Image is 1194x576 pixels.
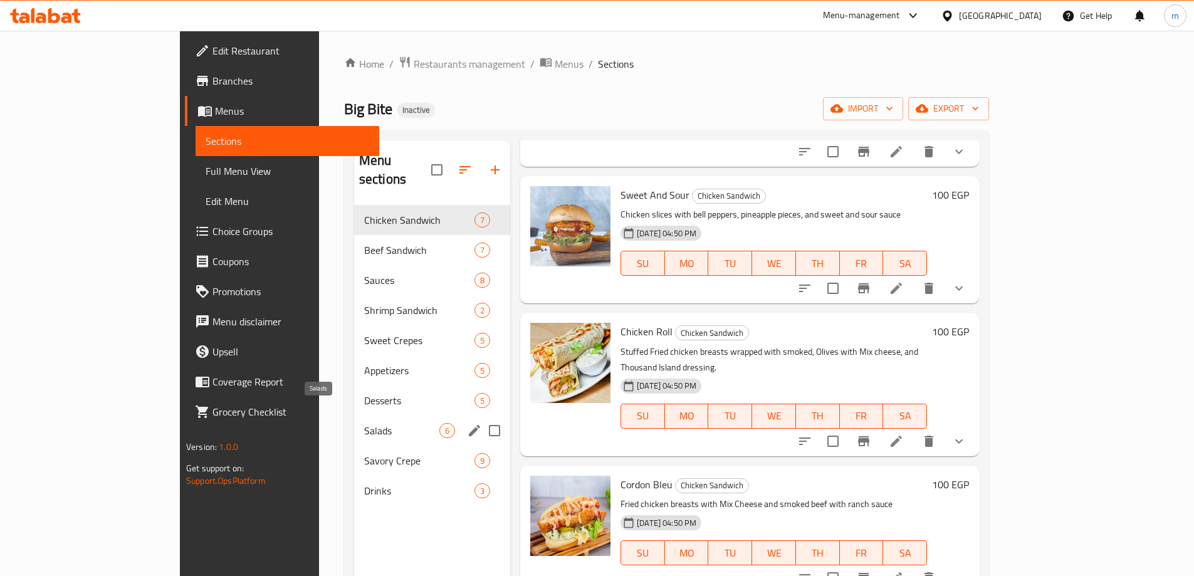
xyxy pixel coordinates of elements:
[752,404,796,429] button: WE
[474,453,490,468] div: items
[206,164,369,179] span: Full Menu View
[397,105,435,115] span: Inactive
[665,540,709,565] button: MO
[670,544,704,562] span: MO
[790,426,820,456] button: sort-choices
[713,254,747,273] span: TU
[833,101,893,117] span: import
[801,407,835,425] span: TH
[206,194,369,209] span: Edit Menu
[354,446,510,476] div: Savory Crepe9
[364,453,474,468] div: Savory Crepe
[186,473,266,489] a: Support.OpsPlatform
[530,56,535,71] li: /
[845,407,879,425] span: FR
[364,212,474,228] span: Chicken Sandwich
[389,56,394,71] li: /
[354,355,510,385] div: Appetizers5
[474,273,490,288] div: items
[354,200,510,511] nav: Menu sections
[621,475,673,494] span: Cordon Bleu
[621,496,927,512] p: Fried chicken breasts with Mix Cheese and smoked beef with ranch sauce
[621,251,665,276] button: SU
[908,97,989,120] button: export
[676,326,748,340] span: Chicken Sandwich
[801,254,835,273] span: TH
[801,544,835,562] span: TH
[944,426,974,456] button: show more
[354,476,510,506] div: Drinks3
[676,478,748,493] span: Chicken Sandwich
[185,367,379,397] a: Coverage Report
[212,43,369,58] span: Edit Restaurant
[475,305,490,317] span: 2
[530,323,610,403] img: Chicken Roll
[889,281,904,296] a: Edit menu item
[196,186,379,216] a: Edit Menu
[708,540,752,565] button: TU
[186,439,217,455] span: Version:
[713,544,747,562] span: TU
[399,56,525,72] a: Restaurants management
[474,333,490,348] div: items
[206,134,369,149] span: Sections
[364,483,474,498] span: Drinks
[932,323,969,340] h6: 100 EGP
[474,363,490,378] div: items
[621,207,927,223] p: Chicken slices with bell peppers, pineapple pieces, and sweet and sour sauce
[185,66,379,96] a: Branches
[475,214,490,226] span: 7
[475,365,490,377] span: 5
[475,275,490,286] span: 8
[424,157,450,183] span: Select all sections
[598,56,634,71] span: Sections
[589,56,593,71] li: /
[186,460,244,476] span: Get support on:
[354,265,510,295] div: Sauces8
[414,56,525,71] span: Restaurants management
[364,333,474,348] span: Sweet Crepes
[757,407,791,425] span: WE
[555,56,584,71] span: Menus
[713,407,747,425] span: TU
[475,395,490,407] span: 5
[439,423,455,438] div: items
[918,101,979,117] span: export
[845,544,879,562] span: FR
[840,540,884,565] button: FR
[359,151,431,189] h2: Menu sections
[364,423,439,438] span: Salads
[621,404,665,429] button: SU
[823,97,903,120] button: import
[212,374,369,389] span: Coverage Report
[185,246,379,276] a: Coupons
[354,295,510,325] div: Shrimp Sandwich2
[344,95,392,123] span: Big Bite
[364,243,474,258] div: Beef Sandwich
[474,303,490,318] div: items
[670,254,704,273] span: MO
[889,434,904,449] a: Edit menu item
[212,254,369,269] span: Coupons
[475,244,490,256] span: 7
[888,254,922,273] span: SA
[185,306,379,337] a: Menu disclaimer
[951,281,966,296] svg: Show Choices
[364,303,474,318] span: Shrimp Sandwich
[849,137,879,167] button: Branch-specific-item
[185,96,379,126] a: Menus
[475,485,490,497] span: 3
[883,251,927,276] button: SA
[665,251,709,276] button: MO
[845,254,879,273] span: FR
[914,137,944,167] button: delete
[665,404,709,429] button: MO
[397,103,435,118] div: Inactive
[632,228,701,239] span: [DATE] 04:50 PM
[185,276,379,306] a: Promotions
[621,540,665,565] button: SU
[364,393,474,408] div: Desserts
